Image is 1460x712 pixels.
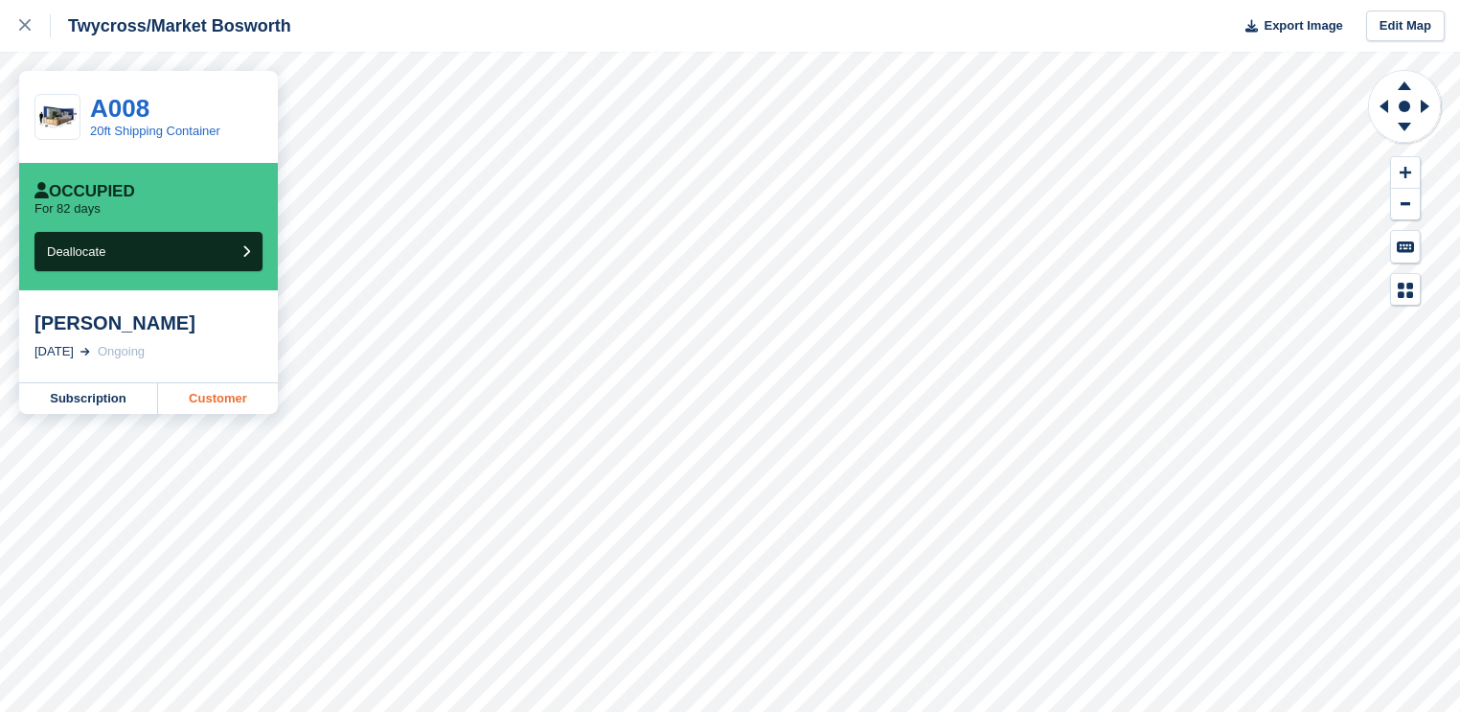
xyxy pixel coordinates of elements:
[34,342,74,361] div: [DATE]
[90,124,220,138] a: 20ft Shipping Container
[80,348,90,356] img: arrow-right-light-icn-cde0832a797a2874e46488d9cf13f60e5c3a73dbe684e267c42b8395dfbc2abf.svg
[1391,231,1420,263] button: Keyboard Shortcuts
[1391,157,1420,189] button: Zoom In
[98,342,145,361] div: Ongoing
[34,201,101,217] p: For 82 days
[51,14,291,37] div: Twycross/Market Bosworth
[1391,274,1420,306] button: Map Legend
[1264,16,1342,35] span: Export Image
[90,94,149,123] a: A008
[35,101,80,134] img: 20-ft-container.jpg
[19,383,158,414] a: Subscription
[1366,11,1445,42] a: Edit Map
[34,311,262,334] div: [PERSON_NAME]
[34,232,262,271] button: Deallocate
[34,182,135,201] div: Occupied
[1234,11,1343,42] button: Export Image
[1391,189,1420,220] button: Zoom Out
[158,383,278,414] a: Customer
[47,244,105,259] span: Deallocate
